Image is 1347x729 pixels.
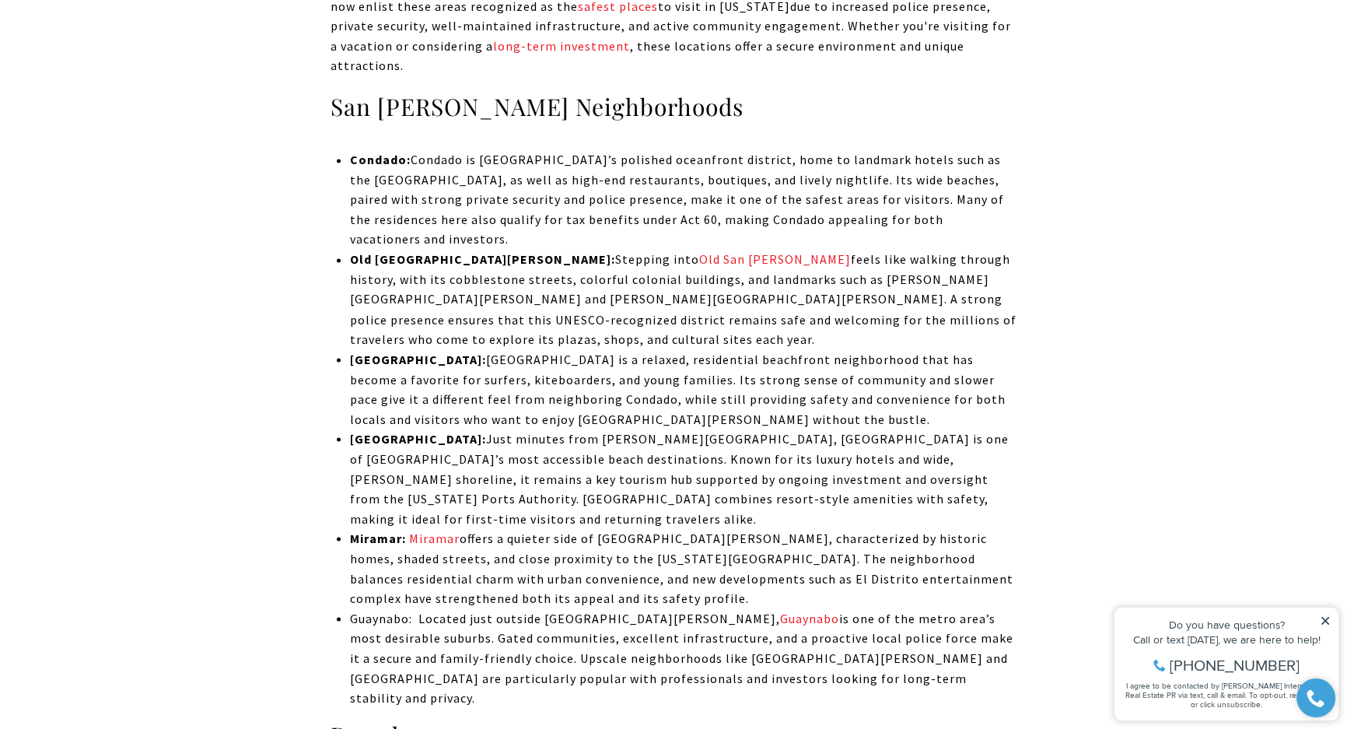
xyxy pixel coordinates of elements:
span: I agree to be contacted by [PERSON_NAME] International Real Estate PR via text, call & email. To ... [19,96,222,125]
p: Stepping into feels like walking through history, with its cobblestone streets, colorful colonial... [350,250,1016,349]
div: Do you have questions? [16,35,225,46]
strong: Old [GEOGRAPHIC_DATA][PERSON_NAME]: [350,251,615,267]
a: Miramar [406,530,460,545]
p: offers a quieter side of [GEOGRAPHIC_DATA][PERSON_NAME], characterized by historic homes, shaded ... [350,528,1016,608]
strong: Miramar: [350,530,406,545]
p: Just minutes from [PERSON_NAME][GEOGRAPHIC_DATA], [GEOGRAPHIC_DATA] is one of [GEOGRAPHIC_DATA]’s... [350,429,1016,528]
strong: Condado: [350,152,411,167]
strong: [GEOGRAPHIC_DATA]: [350,430,486,446]
p: Condado is [GEOGRAPHIC_DATA]’s polished oceanfront district, home to landmark hotels such as the ... [350,150,1016,250]
strong: [GEOGRAPHIC_DATA]: [350,351,486,366]
p: Guaynabo: Located just outside [GEOGRAPHIC_DATA][PERSON_NAME], is one of the metro area’s most de... [350,608,1016,708]
a: Guaynabo [780,610,839,626]
a: Old San [PERSON_NAME] [699,251,851,267]
div: Call or text [DATE], we are here to help! [16,50,225,61]
a: long-term investment - open in a new tab [493,38,630,54]
p: [GEOGRAPHIC_DATA] is a relaxed, residential beachfront neighborhood that has become a favorite fo... [350,349,1016,429]
span: [PHONE_NUMBER] [64,73,194,89]
h3: San [PERSON_NAME] Neighborhoods [331,92,1016,122]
